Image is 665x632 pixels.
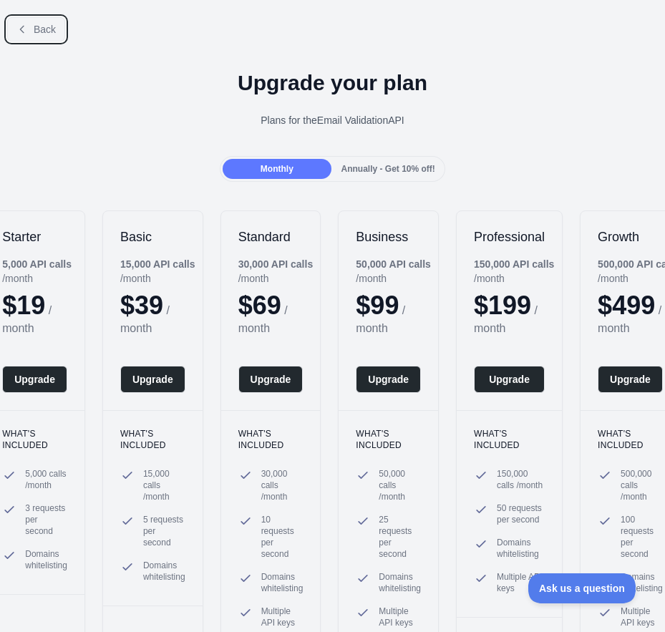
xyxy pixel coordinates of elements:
span: Domains whitelisting [379,571,421,594]
span: 25 requests per second [379,514,421,560]
span: 10 requests per second [261,514,304,560]
iframe: Toggle Customer Support [528,573,636,603]
span: Domains whitelisting [621,571,663,594]
span: Domains whitelisting [143,560,185,583]
span: Domains whitelisting [261,571,304,594]
span: 100 requests per second [621,514,663,560]
span: Domains whitelisting [497,537,545,560]
span: Multiple API keys [497,571,545,594]
span: 5 requests per second [143,514,185,548]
